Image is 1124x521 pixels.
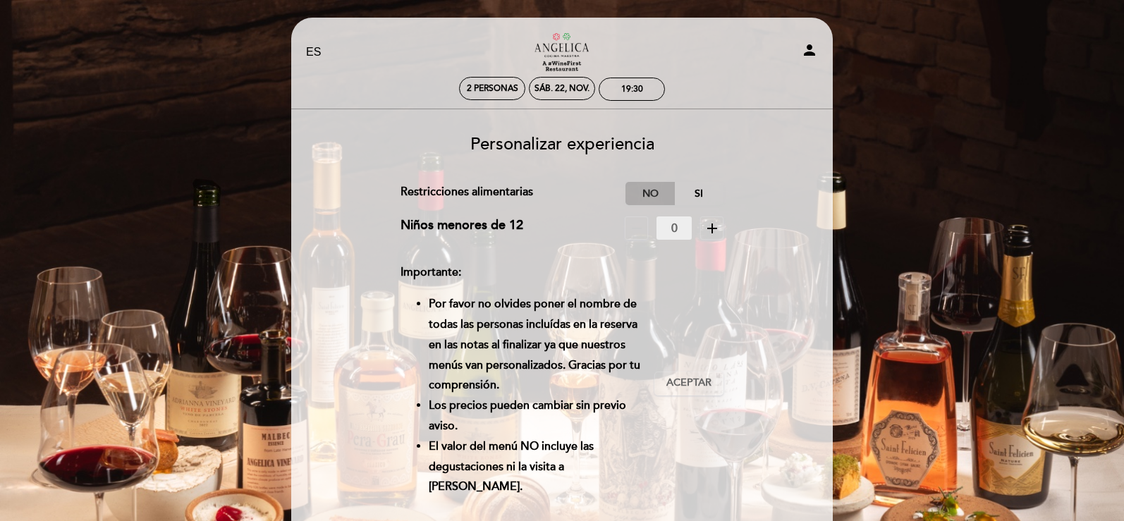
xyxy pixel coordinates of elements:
i: person [801,42,818,59]
div: 19:30 [621,84,643,94]
button: person [801,42,818,63]
div: Niños menores de 12 [401,216,523,240]
a: Restaurante [PERSON_NAME] Maestra [474,33,650,72]
div: sáb. 22, nov. [534,83,590,94]
button: Aceptar [654,372,723,396]
span: Aceptar [666,376,711,391]
strong: Importante: [401,265,461,279]
li: Los precios pueden cambiar sin previo aviso. [429,396,644,436]
span: 2 personas [467,83,518,94]
li: El valor del menú NO incluye las degustaciones ni la visita a [PERSON_NAME]. [429,436,644,497]
li: Por favor no olvides poner el nombre de todas las personas incluídas en la reserva en las notas a... [429,294,644,396]
i: add [704,220,721,237]
span: Personalizar experiencia [470,134,654,154]
div: Restricciones alimentarias [401,182,626,205]
i: remove [628,220,645,237]
label: Si [674,182,723,205]
label: No [625,182,675,205]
